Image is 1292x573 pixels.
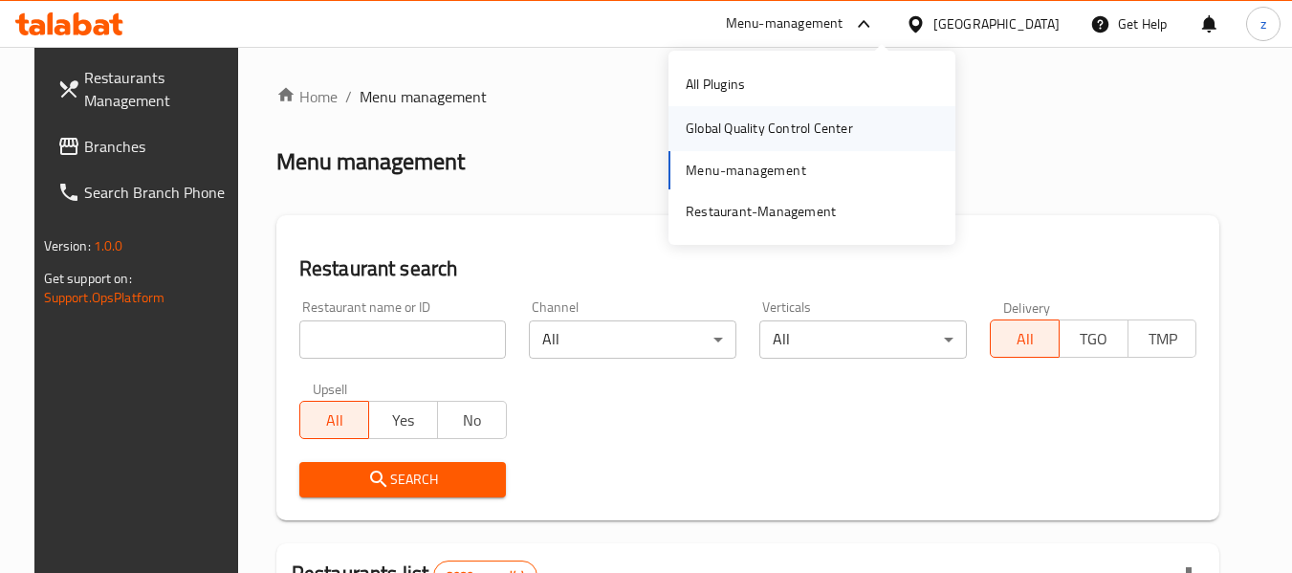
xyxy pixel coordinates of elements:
[44,233,91,258] span: Version:
[368,401,438,439] button: Yes
[345,85,352,108] li: /
[1059,320,1128,358] button: TGO
[44,266,132,291] span: Get support on:
[437,401,507,439] button: No
[313,382,348,395] label: Upsell
[308,407,361,434] span: All
[686,201,836,222] div: Restaurant-Management
[1067,325,1121,353] span: TGO
[299,254,1197,283] h2: Restaurant search
[1136,325,1190,353] span: TMP
[686,74,745,95] div: All Plugins
[360,85,487,108] span: Menu management
[276,146,465,177] h2: Menu management
[84,181,235,204] span: Search Branch Phone
[42,169,251,215] a: Search Branch Phone
[377,407,430,434] span: Yes
[299,462,507,497] button: Search
[998,325,1052,353] span: All
[933,13,1060,34] div: [GEOGRAPHIC_DATA]
[44,285,165,310] a: Support.OpsPlatform
[276,85,338,108] a: Home
[726,12,843,35] div: Menu-management
[990,320,1060,358] button: All
[1128,320,1197,358] button: TMP
[42,55,251,123] a: Restaurants Management
[315,468,492,492] span: Search
[299,320,507,359] input: Search for restaurant name or ID..
[276,85,1220,108] nav: breadcrumb
[84,135,235,158] span: Branches
[446,407,499,434] span: No
[1003,300,1051,314] label: Delivery
[299,401,369,439] button: All
[94,233,123,258] span: 1.0.0
[759,320,967,359] div: All
[529,320,736,359] div: All
[686,118,853,139] div: Global Quality Control Center
[42,123,251,169] a: Branches
[1260,13,1266,34] span: z
[84,66,235,112] span: Restaurants Management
